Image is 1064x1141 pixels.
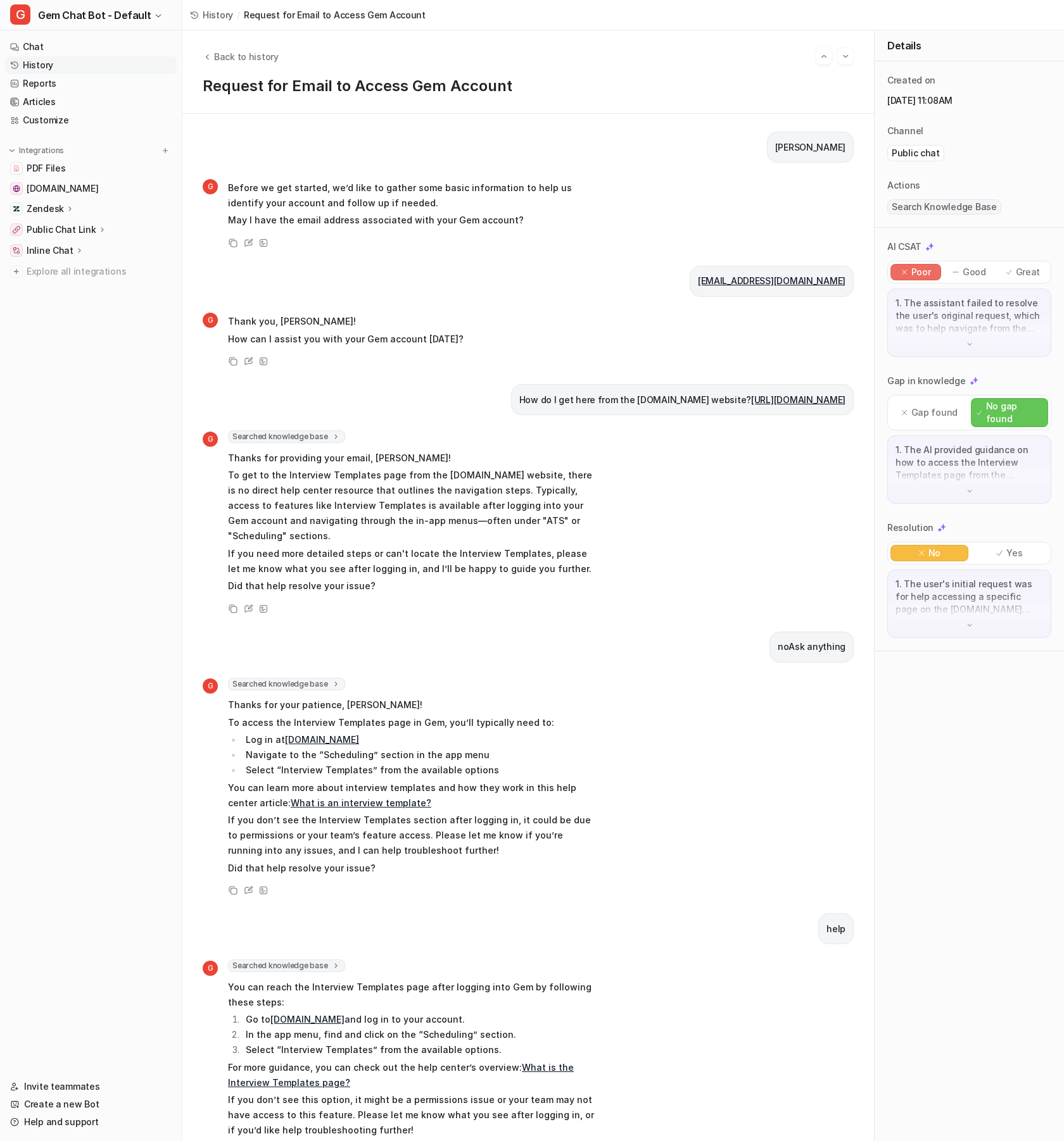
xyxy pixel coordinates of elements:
span: Searched knowledge base [228,430,345,443]
p: Inline Chat [27,244,73,257]
li: Go to and log in to your account. [242,1012,598,1027]
p: Resolution [887,521,934,534]
p: Thank you, [PERSON_NAME]! [228,314,464,329]
p: To get to the Interview Templates page from the [DOMAIN_NAME] website, there is no direct help ce... [228,468,598,544]
span: [DOMAIN_NAME] [27,182,98,195]
p: Great [1016,266,1041,278]
span: History [203,8,233,22]
span: PDF Files [27,162,65,175]
li: Log in at [242,732,598,747]
a: What is the Interview Templates page? [228,1062,574,1088]
img: expand menu [8,146,16,155]
a: [EMAIL_ADDRESS][DOMAIN_NAME] [698,275,845,286]
button: Go to previous session [816,48,832,65]
span: G [10,4,30,25]
p: If you don’t see the Interview Templates section after logging in, it could be due to permissions... [228,813,598,858]
span: G [203,678,218,694]
h1: Request for Email to Access Gem Account [203,77,854,96]
img: Public Chat Link [13,226,20,234]
p: Yes [1006,547,1022,559]
a: PDF FilesPDF Files [5,159,177,177]
p: Poor [911,266,931,278]
img: status.gem.com [13,185,20,192]
a: Create a new Bot [5,1095,177,1113]
p: No gap found [986,400,1042,425]
p: To access the Interview Templates page in Gem, you’ll typically need to: [228,715,598,730]
p: Thanks for providing your email, [PERSON_NAME]! [228,451,598,466]
a: Chat [5,38,177,56]
button: Back to history [203,50,279,63]
p: How can I assist you with your Gem account [DATE]? [228,332,464,347]
button: Go to next session [837,48,854,65]
p: If you don’t see this option, it might be a permissions issue or your team may not have access to... [228,1092,598,1138]
p: help [826,921,845,937]
span: / [237,8,240,22]
img: menu_add.svg [161,146,170,155]
p: May I have the email address associated with your Gem account? [228,213,598,228]
p: No [928,547,940,559]
p: For more guidance, you can check out the help center’s overview: [228,1060,598,1090]
p: Public Chat Link [27,223,96,236]
a: History [5,56,177,74]
a: Invite teammates [5,1078,177,1095]
img: explore all integrations [10,265,23,278]
span: G [203,432,218,447]
p: Integrations [19,146,64,156]
a: Help and support [5,1113,177,1131]
p: 1. The assistant failed to resolve the user's original request, which was to help navigate from t... [896,297,1043,335]
span: Searched knowledge base [228,959,345,972]
p: [PERSON_NAME] [775,140,845,155]
p: Channel [887,125,923,137]
span: Search Knowledge Base [887,199,1001,215]
img: Inline Chat [13,247,20,254]
li: Select “Interview Templates” from the available options [242,763,598,778]
p: Did that help resolve your issue? [228,861,598,876]
a: Customize [5,111,177,129]
p: Thanks for your patience, [PERSON_NAME]! [228,697,598,713]
p: Good [963,266,986,278]
li: In the app menu, find and click on the “Scheduling” section. [242,1027,598,1042]
span: Gem Chat Bot - Default [38,6,151,24]
p: You can reach the Interview Templates page after logging into Gem by following these steps: [228,980,598,1010]
a: What is an interview template? [291,797,431,808]
img: PDF Files [13,165,20,172]
span: Explore all integrations [27,261,172,282]
p: 1. The user's initial request was for help accessing a specific page on the [DOMAIN_NAME] website... [896,578,1043,616]
a: [URL][DOMAIN_NAME] [751,394,845,405]
img: down-arrow [965,487,974,496]
a: History [190,8,233,22]
p: 1. The AI provided guidance on how to access the Interview Templates page from the [DOMAIN_NAME] ... [896,444,1043,482]
div: Details [875,30,1064,61]
p: Before we get started, we’d like to gather some basic information to help us identify your accoun... [228,180,598,211]
span: Request for Email to Access Gem Account [244,8,426,22]
p: Actions [887,179,920,192]
span: G [203,313,218,328]
p: You can learn more about interview templates and how they work in this help center article: [228,780,598,811]
span: Searched knowledge base [228,678,345,690]
img: Next session [841,51,850,62]
p: AI CSAT [887,240,921,253]
img: Zendesk [13,205,20,213]
a: Articles [5,93,177,111]
li: Select “Interview Templates” from the available options. [242,1042,598,1057]
a: Reports [5,75,177,92]
p: Gap found [911,406,958,419]
button: Integrations [5,144,68,157]
a: [DOMAIN_NAME] [285,734,359,745]
p: Public chat [892,147,940,159]
span: G [203,179,218,194]
p: How do I get here from the [DOMAIN_NAME] website? [519,392,845,408]
img: Previous session [820,51,828,62]
a: [DOMAIN_NAME] [270,1014,345,1025]
p: Created on [887,74,935,87]
img: down-arrow [965,621,974,630]
a: status.gem.com[DOMAIN_NAME] [5,180,177,197]
p: Gap in knowledge [887,375,966,387]
p: If you need more detailed steps or can't locate the Interview Templates, please let me know what ... [228,546,598,577]
span: G [203,961,218,976]
img: down-arrow [965,340,974,349]
a: Explore all integrations [5,263,177,280]
p: [DATE] 11:08AM [887,94,1051,107]
li: Navigate to the “Scheduling” section in the app menu [242,747,598,763]
p: Zendesk [27,203,64,215]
